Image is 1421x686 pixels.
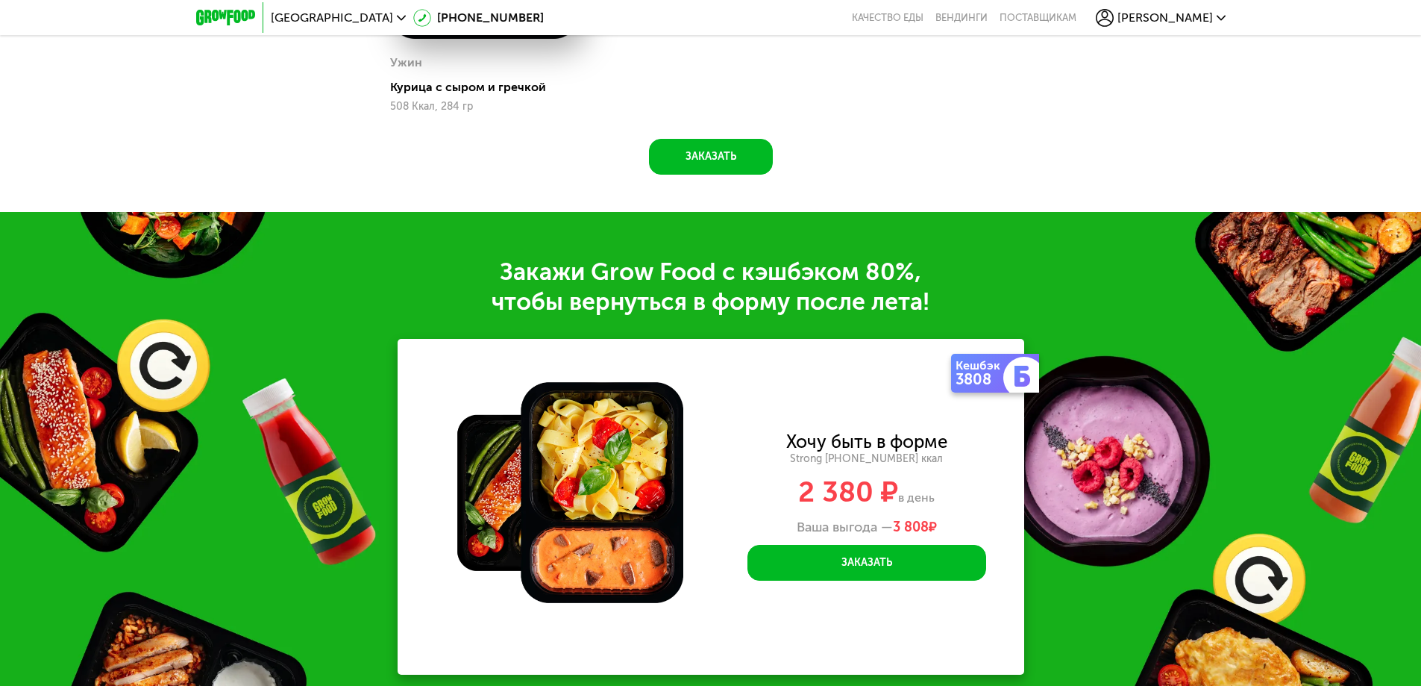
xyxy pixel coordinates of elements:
[390,80,591,95] div: Курица с сыром и гречкой
[798,475,898,509] span: 2 380 ₽
[898,490,935,505] span: в день
[390,52,422,74] div: Ужин
[893,520,937,536] span: ₽
[709,452,1024,466] div: Strong [PHONE_NUMBER] ккал
[413,9,544,27] a: [PHONE_NUMBER]
[956,360,1006,372] div: Кешбэк
[956,372,1006,387] div: 3808
[1117,12,1213,24] span: [PERSON_NAME]
[271,12,393,24] span: [GEOGRAPHIC_DATA]
[1000,12,1076,24] div: поставщикам
[935,12,988,24] a: Вендинги
[709,520,1024,536] div: Ваша выгода —
[852,12,923,24] a: Качество еды
[893,519,929,535] span: 3 808
[786,434,947,450] div: Хочу быть в форме
[390,101,579,113] div: 508 Ккал, 284 гр
[649,139,773,175] button: Заказать
[747,545,986,581] button: Заказать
